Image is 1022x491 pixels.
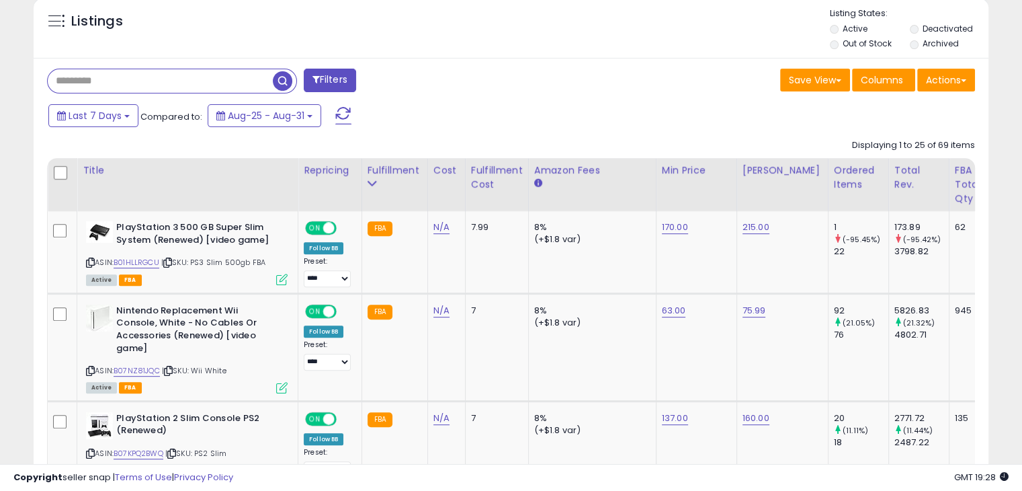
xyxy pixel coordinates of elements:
[843,234,880,245] small: (-95.45%)
[174,471,233,484] a: Privacy Policy
[86,221,113,243] img: 41pHW4+W0rL._SL40_.jpg
[306,305,323,317] span: ON
[954,471,1009,484] span: 2025-09-8 19:28 GMT
[955,163,980,206] div: FBA Total Qty
[534,305,646,317] div: 8%
[86,274,117,286] span: All listings currently available for purchase on Amazon
[161,257,265,268] span: | SKU: PS3 Slim 500gb FBA
[861,73,903,87] span: Columns
[894,163,943,192] div: Total Rev.
[433,412,450,425] a: N/A
[48,104,138,127] button: Last 7 Days
[834,329,888,341] div: 76
[304,326,343,338] div: Follow BB
[69,109,122,122] span: Last 7 Days
[662,221,688,234] a: 170.00
[843,317,875,328] small: (21.05%)
[86,412,288,475] div: ASIN:
[834,245,888,258] div: 22
[304,242,343,254] div: Follow BB
[903,234,941,245] small: (-95.42%)
[304,69,356,92] button: Filters
[119,382,142,393] span: FBA
[304,257,351,287] div: Preset:
[471,221,518,233] div: 7.99
[742,163,822,178] div: [PERSON_NAME]
[116,412,280,441] b: PlayStation 2 Slim Console PS2 (Renewed)
[534,221,646,233] div: 8%
[471,163,523,192] div: Fulfillment Cost
[86,221,288,284] div: ASIN:
[830,7,988,20] p: Listing States:
[843,38,892,49] label: Out of Stock
[662,304,686,317] a: 63.00
[433,304,450,317] a: N/A
[834,305,888,317] div: 92
[662,163,731,178] div: Min Price
[852,139,975,152] div: Displaying 1 to 25 of 69 items
[335,223,356,234] span: OFF
[843,425,868,436] small: (11.11%)
[13,471,62,484] strong: Copyright
[894,412,949,424] div: 2771.72
[742,304,766,317] a: 75.99
[304,433,343,445] div: Follow BB
[922,38,958,49] label: Archived
[534,317,646,329] div: (+$1.8 var)
[834,412,888,424] div: 20
[165,448,227,459] span: | SKU: PS2 Slim
[662,412,688,425] a: 137.00
[834,437,888,449] div: 18
[86,305,288,392] div: ASIN:
[306,223,323,234] span: ON
[852,69,915,91] button: Columns
[534,412,646,424] div: 8%
[534,163,650,178] div: Amazon Fees
[335,305,356,317] span: OFF
[114,365,160,377] a: B07NZ81JQC
[119,274,142,286] span: FBA
[742,412,769,425] a: 160.00
[834,163,883,192] div: Ordered Items
[433,221,450,234] a: N/A
[86,382,117,393] span: All listings currently available for purchase on Amazon
[534,178,542,190] small: Amazon Fees.
[955,221,976,233] div: 62
[433,163,460,178] div: Cost
[86,412,113,439] img: 41D27hPb1oL._SL40_.jpg
[917,69,975,91] button: Actions
[894,329,949,341] div: 4802.71
[13,471,233,484] div: seller snap | |
[228,109,304,122] span: Aug-25 - Aug-31
[894,305,949,317] div: 5826.83
[304,448,351,478] div: Preset:
[114,448,163,459] a: B07KPQ2BWQ
[955,305,976,317] div: 945
[742,221,769,234] a: 215.00
[471,412,518,424] div: 7
[304,163,356,178] div: Repricing
[86,305,113,332] img: 31kuK46ahCL._SL40_.jpg
[834,221,888,233] div: 1
[903,317,935,328] small: (21.32%)
[140,110,202,123] span: Compared to:
[208,104,321,127] button: Aug-25 - Aug-31
[162,365,226,376] span: | SKU: Wii White
[368,412,392,427] small: FBA
[368,163,422,178] div: Fulfillment
[534,233,646,245] div: (+$1.8 var)
[894,245,949,258] div: 3798.82
[116,221,280,250] b: PlayStation 3 500 GB Super Slim System (Renewed) [video game]
[894,437,949,449] div: 2487.22
[335,413,356,424] span: OFF
[115,471,172,484] a: Terms of Use
[534,424,646,437] div: (+$1.8 var)
[71,12,123,31] h5: Listings
[114,257,159,268] a: B01HLLRGCU
[83,163,292,178] div: Title
[306,413,323,424] span: ON
[304,340,351,371] div: Preset:
[471,305,518,317] div: 7
[903,425,933,436] small: (11.44%)
[780,69,850,91] button: Save View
